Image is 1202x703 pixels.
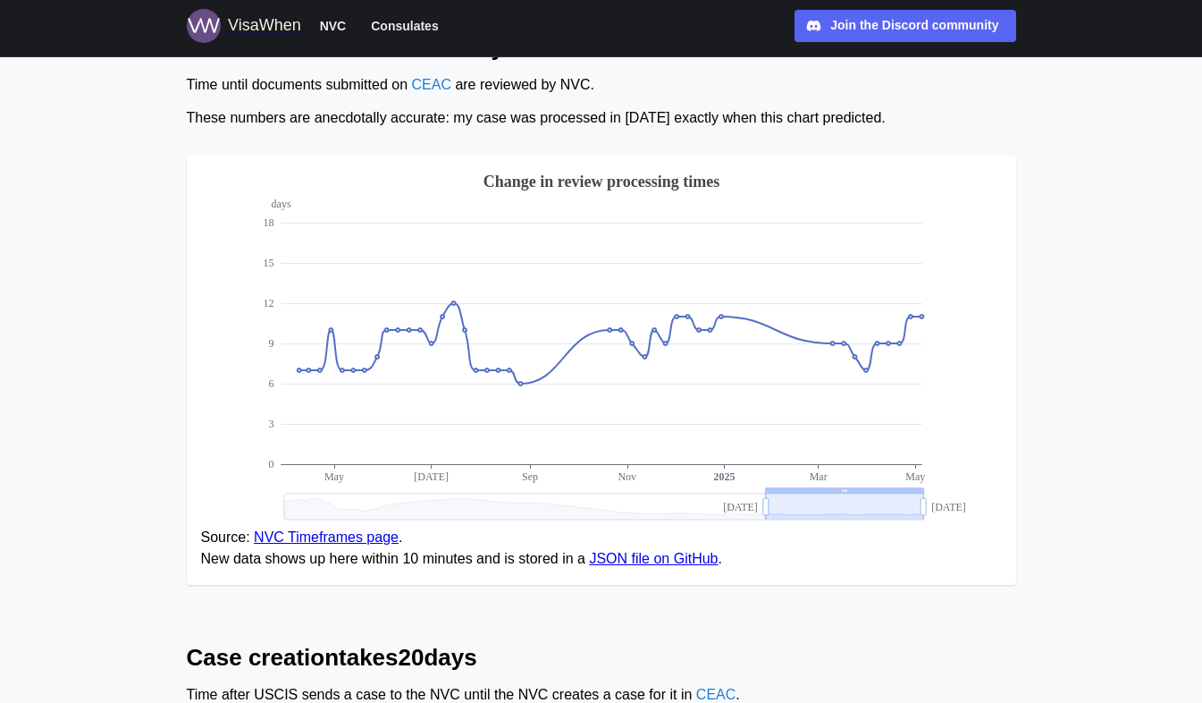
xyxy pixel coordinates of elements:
span: Consulates [371,15,438,37]
text: [DATE] [931,500,966,512]
button: Consulates [363,14,446,38]
text: 6 [268,377,273,390]
a: Join the Discord community [794,10,1016,42]
a: NVC Timeframes page [254,529,399,545]
text: Sep [522,470,538,483]
a: CEAC [411,77,450,92]
text: Mar [809,470,827,483]
text: [DATE] [414,470,449,483]
text: days [271,198,290,210]
text: 18 [263,216,273,229]
button: NVC [312,14,355,38]
span: NVC [320,15,347,37]
text: 2025 [713,470,735,483]
div: These numbers are anecdotally accurate: my case was processed in [DATE] exactly when this chart p... [187,107,1016,130]
text: 15 [263,257,273,269]
text: May [324,470,343,483]
text: 12 [263,297,273,309]
text: Nov [618,470,636,483]
div: VisaWhen [228,13,301,38]
a: CEAC [696,687,735,702]
text: 9 [268,337,273,350]
text: 0 [268,458,273,470]
a: JSON file on GitHub [589,551,718,566]
h2: Case creation takes 20 days [187,642,1016,673]
div: Join the Discord community [830,16,998,36]
text: [DATE] [723,500,758,512]
a: Logo for VisaWhen VisaWhen [187,9,301,43]
div: Time until documents submitted on are reviewed by NVC. [187,74,1016,97]
figcaption: Source: . New data shows up here within 10 minutes and is stored in a . [201,527,1002,572]
text: Change in review processing times [483,173,719,191]
img: Logo for VisaWhen [187,9,221,43]
text: 3 [268,418,273,430]
text: May [905,470,925,483]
